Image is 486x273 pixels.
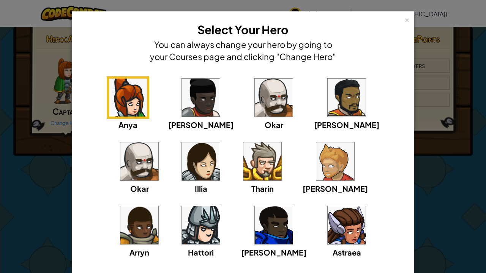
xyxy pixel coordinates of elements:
[265,120,283,129] span: Okar
[404,15,410,23] div: ×
[328,206,366,244] img: portrait.png
[328,79,366,117] img: portrait.png
[129,248,149,257] span: Arryn
[182,142,220,180] img: portrait.png
[303,184,368,193] span: [PERSON_NAME]
[243,142,281,180] img: portrait.png
[314,120,379,129] span: [PERSON_NAME]
[168,120,234,129] span: [PERSON_NAME]
[182,206,220,244] img: portrait.png
[255,79,293,117] img: portrait.png
[195,184,207,193] span: Illia
[120,206,158,244] img: portrait.png
[241,248,306,257] span: [PERSON_NAME]
[148,38,338,63] h4: You can always change your hero by going to your Courses page and clicking "Change Hero"
[148,21,338,38] h3: Select Your Hero
[255,206,293,244] img: portrait.png
[333,248,361,257] span: Astraea
[316,142,354,180] img: portrait.png
[251,184,274,193] span: Tharin
[120,142,158,180] img: portrait.png
[130,184,149,193] span: Okar
[188,248,214,257] span: Hattori
[182,79,220,117] img: portrait.png
[109,79,147,117] img: portrait.png
[118,120,137,129] span: Anya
